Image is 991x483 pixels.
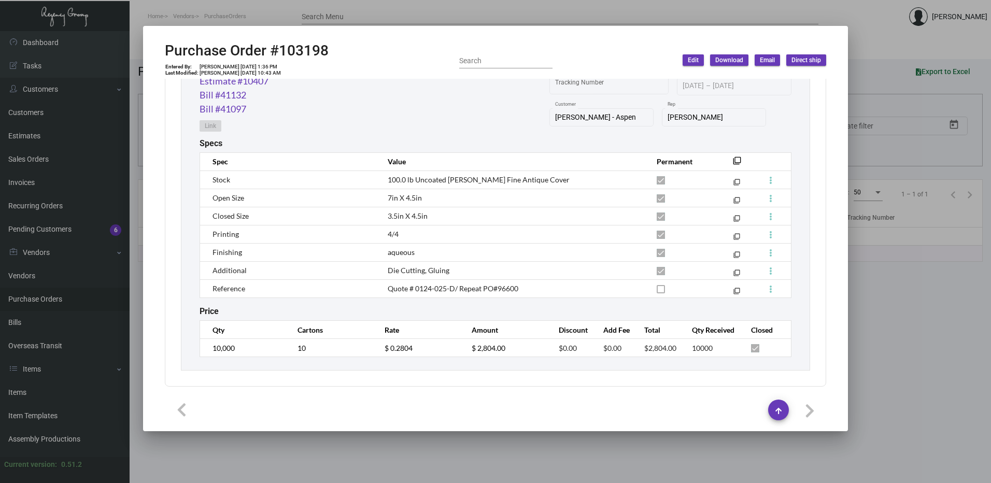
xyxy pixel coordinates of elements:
[200,306,219,316] h2: Price
[200,74,268,88] a: Estimate #10407
[165,64,199,70] td: Entered By:
[200,120,221,132] button: Link
[388,193,422,202] span: 7in X 4.5in
[548,321,592,339] th: Discount
[213,193,244,202] span: Open Size
[786,54,826,66] button: Direct ship
[213,284,245,293] span: Reference
[388,284,518,293] span: Quote # 0124-025-D/ Repeat PO#96600
[388,248,415,257] span: aqueous
[377,152,646,171] th: Value
[200,88,246,102] a: Bill #41132
[213,266,247,275] span: Additional
[791,56,821,65] span: Direct ship
[733,290,740,296] mat-icon: filter_none
[634,321,682,339] th: Total
[200,321,287,339] th: Qty
[741,321,791,339] th: Closed
[213,230,239,238] span: Printing
[374,321,461,339] th: Rate
[733,199,740,206] mat-icon: filter_none
[205,122,216,131] span: Link
[706,82,711,90] span: –
[388,266,449,275] span: Die Cutting, Gluing
[388,175,570,184] span: 100.0 lb Uncoated [PERSON_NAME] Fine Antique Cover
[682,321,741,339] th: Qty Received
[755,54,780,66] button: Email
[683,54,704,66] button: Edit
[733,253,740,260] mat-icon: filter_none
[388,230,399,238] span: 4/4
[461,321,548,339] th: Amount
[213,211,249,220] span: Closed Size
[733,217,740,224] mat-icon: filter_none
[593,321,634,339] th: Add Fee
[683,82,704,90] input: Start date
[388,211,428,220] span: 3.5in X 4.5in
[644,344,676,352] span: $2,804.00
[692,344,713,352] span: 10000
[710,54,748,66] button: Download
[61,459,82,470] div: 0.51.2
[733,235,740,242] mat-icon: filter_none
[688,56,699,65] span: Edit
[200,152,377,171] th: Spec
[715,56,743,65] span: Download
[213,248,242,257] span: Finishing
[165,70,199,76] td: Last Modified:
[733,160,741,168] mat-icon: filter_none
[646,152,717,171] th: Permanent
[165,42,329,60] h2: Purchase Order #103198
[199,64,281,70] td: [PERSON_NAME] [DATE] 1:36 PM
[287,321,374,339] th: Cartons
[200,138,222,148] h2: Specs
[733,272,740,278] mat-icon: filter_none
[199,70,281,76] td: [PERSON_NAME] [DATE] 10:43 AM
[713,82,762,90] input: End date
[760,56,775,65] span: Email
[213,175,230,184] span: Stock
[603,344,621,352] span: $0.00
[4,459,57,470] div: Current version:
[733,181,740,188] mat-icon: filter_none
[200,102,246,116] a: Bill #41097
[559,344,577,352] span: $0.00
